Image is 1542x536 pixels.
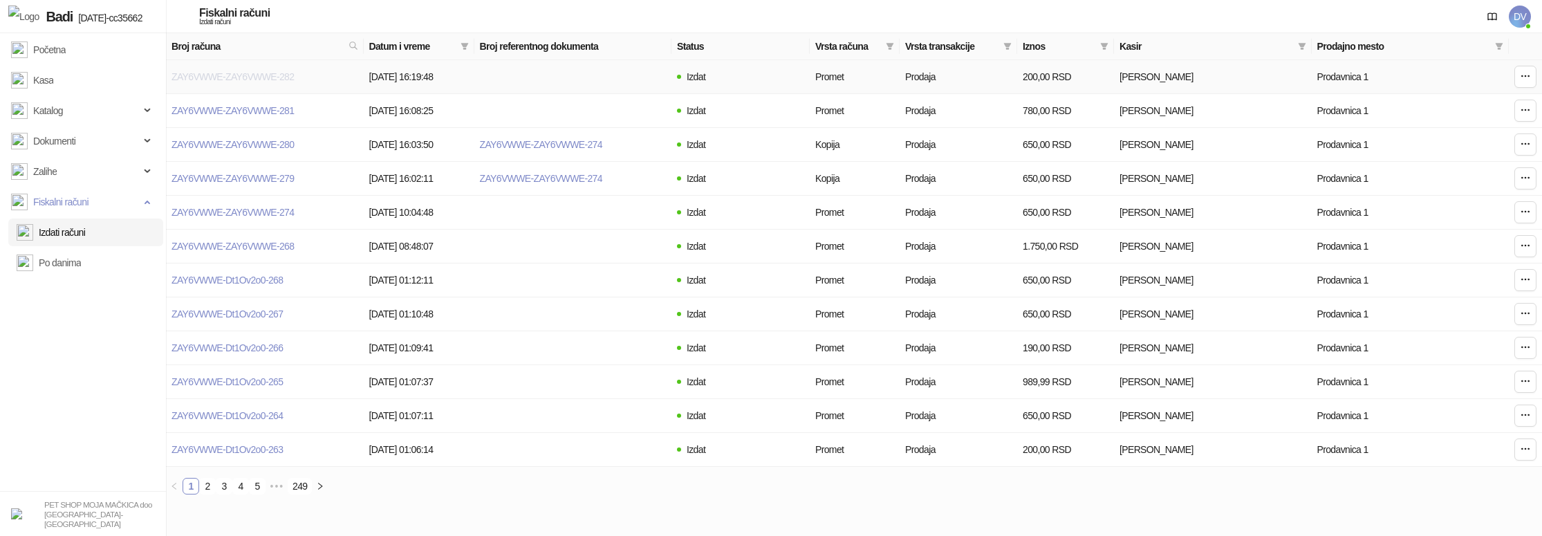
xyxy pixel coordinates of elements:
th: Broj računa [166,33,364,60]
td: ZAY6VWWE-Dt1Ov2o0-265 [166,365,364,399]
li: Sledeća strana [312,478,328,495]
td: ZAY6VWWE-Dt1Ov2o0-263 [166,433,364,467]
td: ZAY6VWWE-Dt1Ov2o0-268 [166,264,364,297]
td: 200,00 RSD [1017,433,1114,467]
td: ZAY6VWWE-Dt1Ov2o0-266 [166,331,364,365]
td: Prodavnica 1 [1312,162,1510,196]
td: ZAY6VWWE-Dt1Ov2o0-264 [166,399,364,433]
td: Prodavnica 1 [1312,433,1510,467]
td: Dejan Velimirović [1114,365,1312,399]
td: Kopija [810,162,900,196]
td: Prodavnica 1 [1312,264,1510,297]
span: DV [1509,6,1531,28]
td: 650,00 RSD [1017,128,1114,162]
td: Kopija [810,128,900,162]
span: left [170,482,178,490]
li: 1 [183,478,199,495]
th: Kasir [1114,33,1312,60]
span: filter [461,42,469,50]
span: Fiskalni računi [33,188,89,216]
td: Promet [810,297,900,331]
span: Izdat [687,308,705,320]
a: 2 [200,479,215,494]
td: Promet [810,433,900,467]
td: Prodavnica 1 [1312,230,1510,264]
td: Dejan Velimirović [1114,297,1312,331]
span: Izdat [687,342,705,353]
td: ZAY6VWWE-ZAY6VWWE-279 [166,162,364,196]
li: Prethodna strana [166,478,183,495]
a: ZAY6VWWE-ZAY6VWWE-268 [171,241,294,252]
td: Dejan Velimirović [1114,128,1312,162]
td: Prodaja [900,433,1017,467]
span: Zalihe [33,158,57,185]
span: Prodajno mesto [1317,39,1490,54]
span: Broj računa [171,39,343,54]
button: right [312,478,328,495]
td: Prodaja [900,128,1017,162]
td: [DATE] 01:07:11 [364,399,474,433]
a: ZAY6VWWE-ZAY6VWWE-280 [171,139,294,150]
td: Promet [810,230,900,264]
td: [DATE] 16:19:48 [364,60,474,94]
span: filter [458,36,472,57]
a: ZAY6VWWE-Dt1Ov2o0-268 [171,275,283,286]
a: ZAY6VWWE-ZAY6VWWE-274 [480,173,602,184]
a: ZAY6VWWE-ZAY6VWWE-282 [171,71,294,82]
td: 650,00 RSD [1017,297,1114,331]
span: Iznos [1023,39,1095,54]
span: filter [1295,36,1309,57]
td: Prodavnica 1 [1312,94,1510,128]
td: 190,00 RSD [1017,331,1114,365]
td: Prodavnica 1 [1312,128,1510,162]
td: Dejan Velimirović [1114,433,1312,467]
th: Prodajno mesto [1312,33,1510,60]
td: [DATE] 01:12:11 [364,264,474,297]
span: Izdat [687,275,705,286]
td: [DATE] 01:07:37 [364,365,474,399]
span: Vrsta transakcije [905,39,998,54]
div: Fiskalni računi [199,8,270,19]
td: Dejan Velimirović [1114,264,1312,297]
td: 200,00 RSD [1017,60,1114,94]
td: Prodavnica 1 [1312,196,1510,230]
td: Dejan Velimirović [1114,196,1312,230]
span: Izdat [687,71,705,82]
td: 780,00 RSD [1017,94,1114,128]
img: 64x64-companyLogo-b2da54f3-9bca-40b5-bf51-3603918ec158.png [11,508,22,519]
td: [DATE] 16:08:25 [364,94,474,128]
td: ZAY6VWWE-ZAY6VWWE-282 [166,60,364,94]
td: Dejan Velimirović [1114,162,1312,196]
a: ZAY6VWWE-ZAY6VWWE-279 [171,173,294,184]
td: Prodavnica 1 [1312,60,1510,94]
li: 3 [216,478,232,495]
td: Prodaja [900,331,1017,365]
td: 650,00 RSD [1017,162,1114,196]
a: ZAY6VWWE-Dt1Ov2o0-264 [171,410,283,421]
td: 650,00 RSD [1017,399,1114,433]
td: [DATE] 01:06:14 [364,433,474,467]
li: Sledećih 5 Strana [266,478,288,495]
div: Izdati računi [199,19,270,26]
td: Prodaja [900,365,1017,399]
a: ZAY6VWWE-ZAY6VWWE-274 [171,207,294,218]
td: 989,99 RSD [1017,365,1114,399]
td: Promet [810,264,900,297]
td: Dejan Velimirović [1114,331,1312,365]
span: Datum i vreme [369,39,455,54]
a: Kasa [11,66,53,94]
span: filter [1100,42,1108,50]
td: Promet [810,196,900,230]
td: ZAY6VWWE-ZAY6VWWE-281 [166,94,364,128]
img: Logo [8,6,39,28]
td: ZAY6VWWE-Dt1Ov2o0-267 [166,297,364,331]
span: Izdat [687,241,705,252]
span: filter [1001,36,1014,57]
a: Izdati računi [17,219,85,246]
a: Dokumentacija [1481,6,1503,28]
td: [DATE] 01:09:41 [364,331,474,365]
a: 4 [233,479,248,494]
span: filter [1495,42,1503,50]
td: Prodaja [900,297,1017,331]
span: Izdat [687,444,705,455]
